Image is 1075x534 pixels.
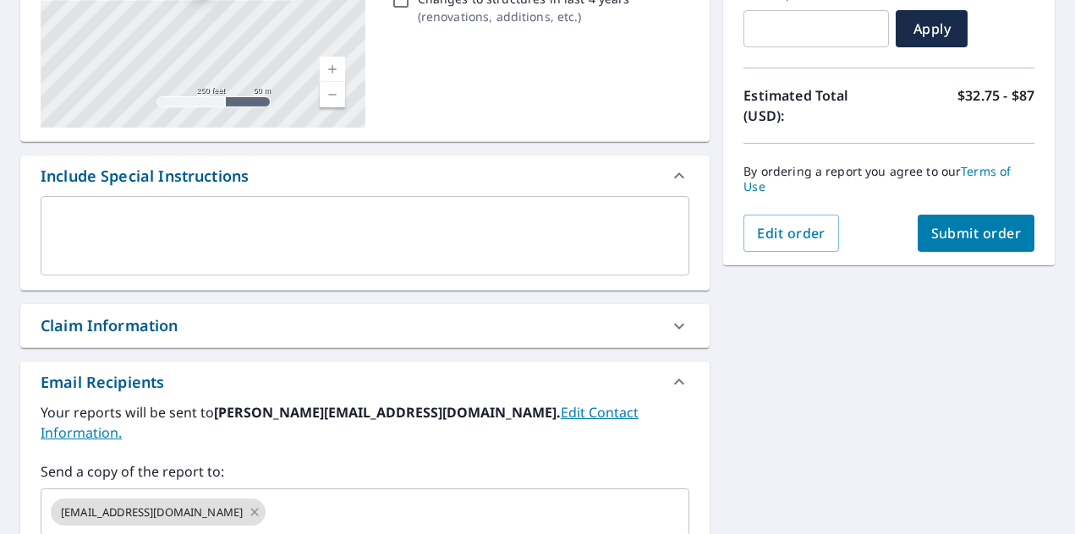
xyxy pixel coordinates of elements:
[418,8,630,25] p: ( renovations, additions, etc. )
[743,215,839,252] button: Edit order
[41,461,689,482] label: Send a copy of the report to:
[20,362,710,402] div: Email Recipients
[41,371,164,394] div: Email Recipients
[743,85,889,126] p: Estimated Total (USD):
[909,19,954,38] span: Apply
[931,224,1022,242] span: Submit order
[20,304,710,347] div: Claim Information
[41,165,249,188] div: Include Special Instructions
[214,403,561,422] b: [PERSON_NAME][EMAIL_ADDRESS][DOMAIN_NAME].
[20,155,710,196] div: Include Special Instructions
[918,215,1035,252] button: Submit order
[757,224,825,242] span: Edit order
[320,57,345,82] a: Current Level 17, Zoom In
[957,85,1034,126] p: $32.75 - $87
[41,402,689,443] label: Your reports will be sent to
[51,499,266,526] div: [EMAIL_ADDRESS][DOMAIN_NAME]
[743,164,1034,194] p: By ordering a report you agree to our
[51,504,253,520] span: [EMAIL_ADDRESS][DOMAIN_NAME]
[743,163,1011,194] a: Terms of Use
[896,10,968,47] button: Apply
[320,82,345,107] a: Current Level 17, Zoom Out
[41,314,178,337] div: Claim Information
